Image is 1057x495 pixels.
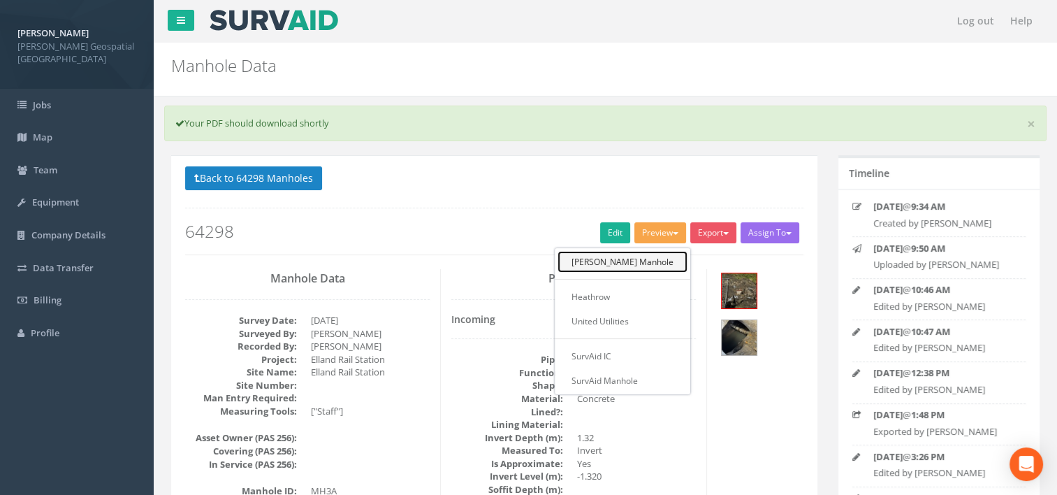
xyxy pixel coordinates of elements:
strong: [DATE] [873,242,903,254]
p: Edited by [PERSON_NAME] [873,383,1014,396]
strong: [DATE] [873,283,903,296]
dt: Survey Date: [185,314,297,327]
h4: Incoming [451,314,696,324]
p: @ [873,408,1014,422]
span: Map [33,131,52,143]
p: Created by [PERSON_NAME] [873,217,1014,230]
dt: Surveyed By: [185,327,297,340]
a: United Utilities [557,310,687,332]
dt: Function: [451,366,563,380]
strong: [DATE] [873,450,903,463]
strong: 9:50 AM [911,242,945,254]
dt: Site Number: [185,379,297,392]
strong: 3:26 PM [911,450,945,463]
p: @ [873,200,1014,213]
dt: Measured To: [451,444,563,457]
span: Company Details [31,229,105,241]
strong: 9:34 AM [911,200,945,213]
p: Edited by [PERSON_NAME] [873,300,1014,313]
strong: [DATE] [873,408,903,421]
strong: 1:48 PM [911,408,945,421]
dt: In Service (PAS 256): [185,458,297,471]
dd: Elland Rail Station [311,353,430,366]
strong: 10:47 AM [911,325,950,338]
dd: Invert [577,444,696,457]
button: Export [690,222,736,243]
a: [PERSON_NAME] Manhole [557,251,687,273]
dt: Invert Level (m): [451,470,563,483]
dt: Site Name: [185,366,297,379]
span: Billing [34,294,61,306]
dd: [PERSON_NAME] [311,340,430,353]
dt: Asset Owner (PAS 256): [185,431,297,445]
dt: Recorded By: [185,340,297,353]
p: Exported by [PERSON_NAME] [873,425,1014,438]
span: Team [34,164,57,176]
dd: [PERSON_NAME] [311,327,430,340]
a: SurvAid IC [557,345,687,367]
h2: 64298 [185,222,803,241]
dt: Shape: [451,379,563,392]
h2: Manhole Data [171,57,891,75]
strong: [DATE] [873,366,903,379]
dt: Measuring Tools: [185,405,297,418]
dt: Lining Material: [451,418,563,431]
dd: -1.320 [577,470,696,483]
span: Data Transfer [33,261,94,274]
dd: ["Staff"] [311,405,430,418]
p: @ [873,283,1014,296]
p: Edited by [PERSON_NAME] [873,341,1014,354]
p: @ [873,325,1014,338]
a: Heathrow [557,286,687,308]
strong: [DATE] [873,200,903,213]
strong: 10:46 AM [911,283,950,296]
a: Edit [600,222,630,243]
button: Back to 64298 Manholes [185,166,322,190]
a: × [1027,117,1035,131]
dd: Elland Rail Station [311,366,430,379]
dt: Material: [451,392,563,406]
p: @ [873,450,1014,464]
h3: Pipe Data [451,273,696,285]
a: SurvAid Manhole [557,370,687,392]
dd: [DATE] [311,314,430,327]
button: Preview [634,222,686,243]
h3: Manhole Data [185,273,430,285]
dt: Covering (PAS 256): [185,445,297,458]
img: a6a3adbb-d5df-4d80-6282-2dace5b284df_63c6c519-9382-e367-f2ed-1b0e7ec8c1fa_thumb.jpg [722,320,757,355]
p: Uploaded by [PERSON_NAME] [873,258,1014,271]
button: Assign To [741,222,799,243]
p: Edited by [PERSON_NAME] [873,466,1014,480]
dd: Concrete [577,392,696,406]
img: a6a3adbb-d5df-4d80-6282-2dace5b284df_38715d9b-686c-f441-32fe-3a8b9a9ef93d_thumb.jpg [722,273,757,308]
div: Open Intercom Messenger [1009,447,1043,481]
strong: [PERSON_NAME] [17,27,89,39]
dt: Project: [185,353,297,366]
div: Your PDF should download shortly [164,106,1047,141]
dd: 1.32 [577,431,696,445]
dt: Invert Depth (m): [451,431,563,445]
dt: Lined?: [451,406,563,419]
dt: Man Entry Required: [185,392,297,405]
a: [PERSON_NAME] [PERSON_NAME] Geospatial [GEOGRAPHIC_DATA] [17,23,136,66]
dd: Yes [577,457,696,471]
dt: Pipe: [451,353,563,366]
strong: [DATE] [873,325,903,338]
span: Jobs [33,99,51,111]
span: Profile [31,327,59,339]
dt: Is Approximate: [451,457,563,471]
span: [PERSON_NAME] Geospatial [GEOGRAPHIC_DATA] [17,40,136,66]
h5: Timeline [849,168,889,178]
p: @ [873,242,1014,255]
p: @ [873,366,1014,380]
strong: 12:38 PM [911,366,949,379]
span: Equipment [32,196,79,208]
